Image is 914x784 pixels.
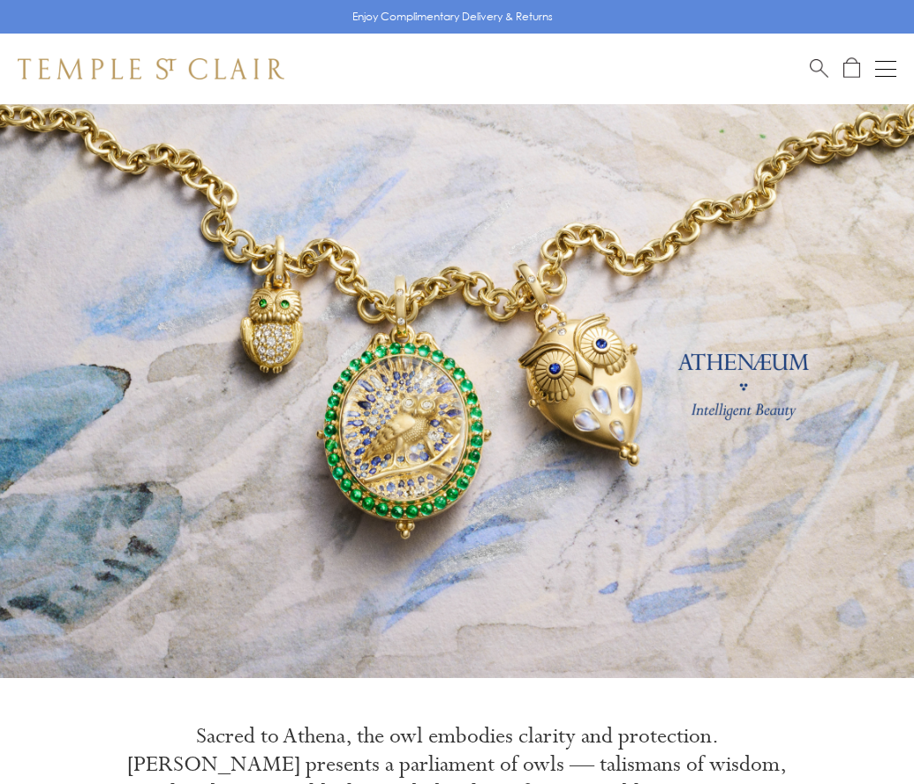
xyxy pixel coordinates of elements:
p: Enjoy Complimentary Delivery & Returns [352,8,553,26]
a: Open Shopping Bag [843,57,860,79]
a: Search [810,57,828,79]
button: Open navigation [875,58,896,79]
img: Temple St. Clair [18,58,284,79]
